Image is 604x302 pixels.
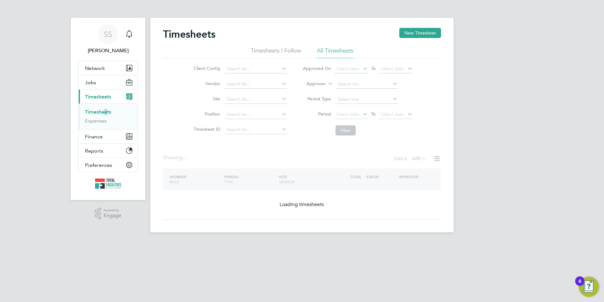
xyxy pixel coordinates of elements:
[335,95,398,104] input: Select one
[85,65,105,71] span: Network
[95,179,121,189] img: tfrecruitment-logo-retina.png
[85,94,111,100] span: Timesheets
[192,126,220,132] label: Timesheet ID
[192,66,220,71] label: Client Config
[104,30,112,38] span: SS
[369,110,377,118] span: To
[104,208,121,213] span: Powered by
[381,66,404,72] span: Select date
[85,148,103,154] span: Reports
[335,125,356,135] button: Filter
[369,64,377,72] span: To
[79,61,137,75] button: Network
[79,104,137,129] div: Timesheets
[317,47,353,58] li: All Timesheets
[79,75,137,89] button: Jobs
[192,96,220,102] label: Site
[578,281,581,289] div: 6
[303,66,331,71] label: Approved On
[225,95,287,104] input: Search for...
[225,65,287,73] input: Search for...
[79,158,137,172] button: Preferences
[79,90,137,104] button: Timesheets
[71,18,145,200] nav: Main navigation
[192,81,220,86] label: Vendor
[85,162,112,168] span: Preferences
[85,118,106,124] a: Expenses
[192,111,220,117] label: Position
[78,179,138,189] a: Go to home page
[104,213,121,218] span: Engage
[579,277,599,297] button: Open Resource Center, 6 new notifications
[183,154,186,161] span: ...
[85,79,96,85] span: Jobs
[78,47,138,54] span: Sam Skinner
[412,155,427,162] label: All
[418,155,421,162] span: 0
[335,80,398,89] input: Search for...
[303,111,331,117] label: Period
[163,28,215,41] h2: Timesheets
[297,81,326,87] label: Approver
[79,129,137,143] button: Finance
[225,110,287,119] input: Search for...
[85,109,111,115] a: Timesheets
[85,134,103,140] span: Finance
[303,96,331,102] label: Period Type
[336,66,359,72] span: Select date
[225,80,287,89] input: Search for...
[251,47,301,58] li: Timesheets I Follow
[394,154,428,163] div: Status
[399,28,441,38] button: New Timesheet
[78,24,138,54] a: SS[PERSON_NAME]
[163,154,188,161] div: Showing
[95,208,122,220] a: Powered byEngage
[225,125,287,134] input: Search for...
[381,111,404,117] span: Select date
[79,144,137,158] button: Reports
[336,111,359,117] span: Select date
